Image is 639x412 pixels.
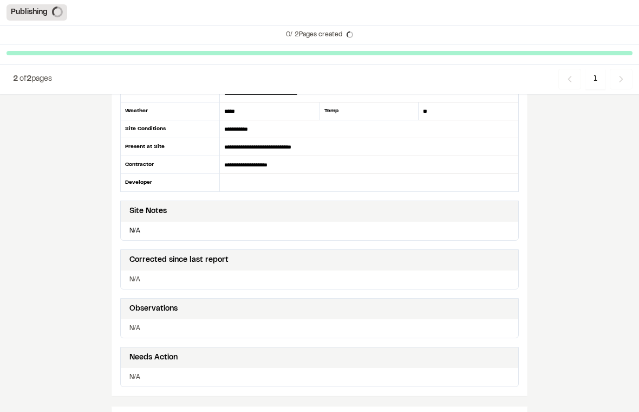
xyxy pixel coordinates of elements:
div: Needs Action [129,352,178,364]
div: Temp [319,102,419,120]
div: Present at Site [120,138,220,156]
div: Weather [120,102,220,120]
div: Site Notes [129,205,167,217]
p: 0 / [286,30,342,40]
div: Observations [129,303,178,315]
span: 1 [585,69,605,89]
div: Contractor [120,156,220,174]
span: 2 [27,76,31,82]
p: N/A [125,226,514,236]
div: Corrected since last report [129,254,229,266]
div: Publishing [6,4,67,21]
p: N/A [129,372,510,382]
div: Developer [120,174,220,191]
p: N/A [129,324,510,333]
p: of pages [13,73,52,85]
p: N/A [129,275,510,285]
span: 2 [13,76,18,82]
nav: Navigation [558,69,633,89]
span: 2 Pages created [295,30,342,40]
div: Site Conditions [120,120,220,138]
